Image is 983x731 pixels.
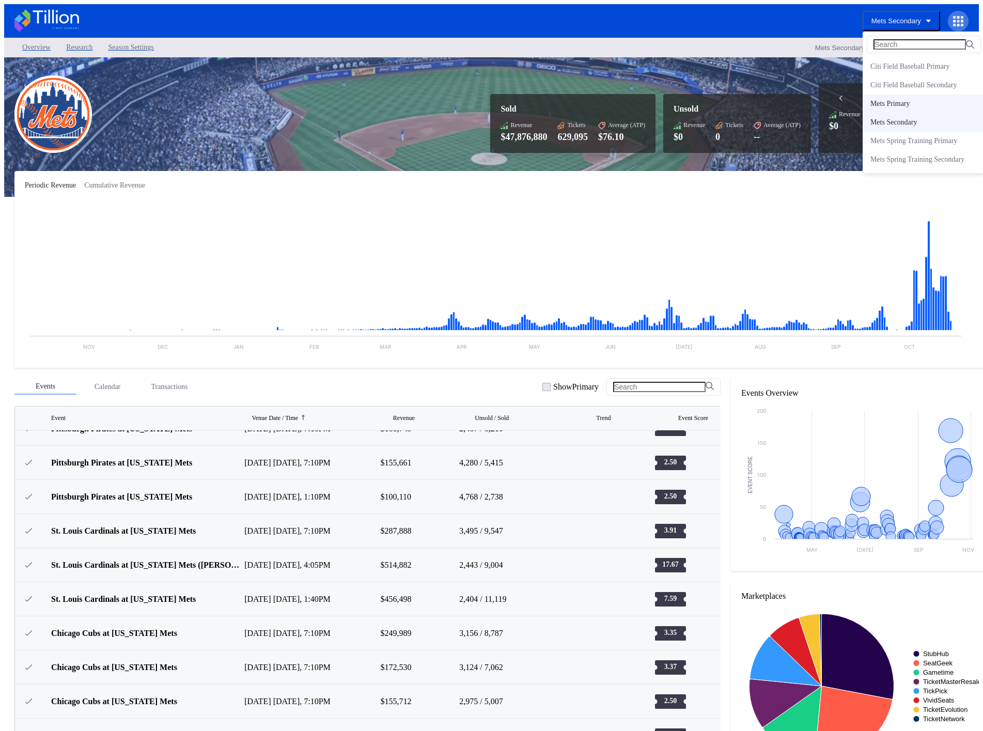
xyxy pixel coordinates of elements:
[870,118,917,127] div: Mets Secondary
[870,81,957,89] div: Citi Field Baseball Secondary
[870,63,950,71] div: Citi Field Baseball Primary
[870,100,910,108] div: Mets Primary
[870,155,964,164] div: Mets Spring Training Secondary
[870,137,957,145] div: Mets Spring Training Primary
[873,39,966,50] input: Search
